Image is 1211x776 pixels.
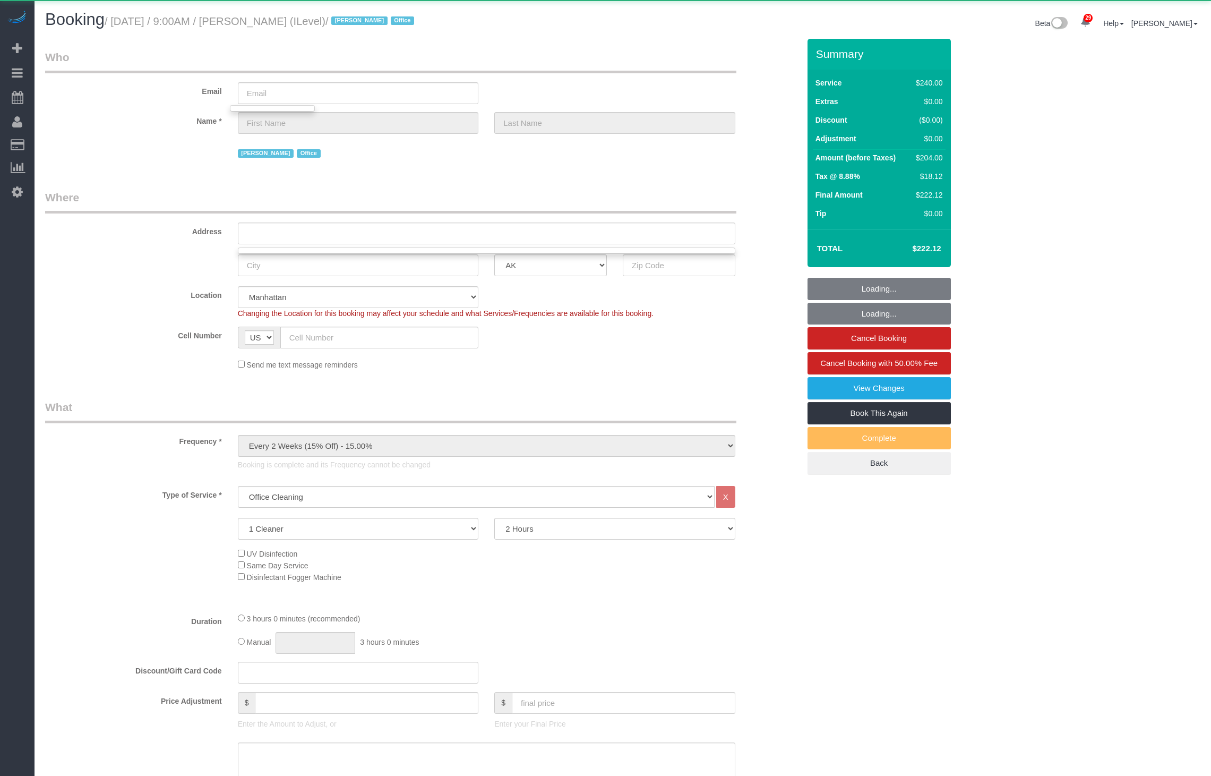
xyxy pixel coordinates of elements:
label: Duration [37,612,230,627]
label: Cell Number [37,327,230,341]
a: Help [1103,19,1124,28]
label: Email [37,82,230,97]
span: Manual [247,638,271,646]
span: [PERSON_NAME] [238,149,294,158]
legend: What [45,399,736,423]
input: First Name [238,112,479,134]
span: UV Disinfection [247,550,298,558]
input: Zip Code [623,254,735,276]
span: Cancel Booking with 50.00% Fee [820,359,938,368]
label: Frequency * [37,432,230,447]
label: Location [37,286,230,301]
span: 3 hours 0 minutes [360,638,419,646]
label: Discount [815,115,847,125]
span: 3 hours 0 minutes (recommended) [247,615,360,623]
label: Tip [815,208,827,219]
p: Booking is complete and its Frequency cannot be changed [238,459,735,470]
span: Send me text message reminders [247,361,358,369]
a: [PERSON_NAME] [1131,19,1198,28]
label: Name * [37,112,230,126]
a: Cancel Booking [808,327,951,349]
small: / [DATE] / 9:00AM / [PERSON_NAME] (ILevel) [105,15,417,27]
a: Book This Again [808,402,951,424]
div: $240.00 [912,78,942,88]
legend: Where [45,190,736,214]
label: Address [37,223,230,237]
span: $ [238,692,255,714]
label: Service [815,78,842,88]
div: $0.00 [912,96,942,107]
input: City [238,254,479,276]
label: Amount (before Taxes) [815,152,896,163]
strong: Total [817,244,843,253]
label: Tax @ 8.88% [815,171,860,182]
span: $ [494,692,512,714]
label: Type of Service * [37,486,230,500]
span: Office [391,16,414,25]
a: View Changes [808,377,951,399]
input: Email [238,82,479,104]
div: $204.00 [912,152,942,163]
div: ($0.00) [912,115,942,125]
span: / [325,15,417,27]
legend: Who [45,49,736,73]
input: final price [512,692,735,714]
span: Booking [45,10,105,29]
span: 29 [1084,14,1093,22]
input: Cell Number [280,327,479,348]
span: Changing the Location for this booking may affect your schedule and what Services/Frequencies are... [238,309,654,318]
span: Office [297,149,320,158]
label: Final Amount [815,190,863,200]
label: Discount/Gift Card Code [37,662,230,676]
span: [PERSON_NAME] [331,16,387,25]
div: $222.12 [912,190,942,200]
label: Price Adjustment [37,692,230,706]
img: Automaid Logo [6,11,28,25]
div: $0.00 [912,208,942,219]
p: Enter the Amount to Adjust, or [238,719,479,729]
span: Disinfectant Fogger Machine [247,573,341,582]
div: $0.00 [912,133,942,144]
span: Same Day Service [247,561,308,570]
label: Extras [815,96,838,107]
h3: Summary [816,48,946,60]
h4: $222.12 [880,244,941,253]
label: Adjustment [815,133,856,144]
p: Enter your Final Price [494,719,735,729]
img: New interface [1050,17,1068,31]
div: $18.12 [912,171,942,182]
a: Back [808,452,951,474]
a: 29 [1075,11,1096,34]
input: Last Name [494,112,735,134]
a: Beta [1035,19,1068,28]
a: Cancel Booking with 50.00% Fee [808,352,951,374]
